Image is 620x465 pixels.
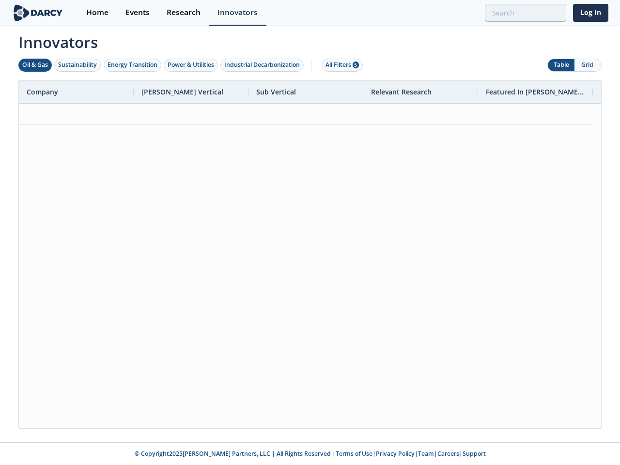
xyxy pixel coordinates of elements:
div: Industrial Decarbonization [224,61,300,69]
a: Log In [573,4,608,22]
p: © Copyright 2025 [PERSON_NAME] Partners, LLC | All Rights Reserved | | | | | [14,449,606,458]
button: All Filters 5 [322,59,363,72]
span: 5 [353,62,359,68]
a: Privacy Policy [376,449,415,458]
a: Careers [437,449,459,458]
div: All Filters [325,61,359,69]
a: Team [418,449,434,458]
div: Research [167,9,201,16]
div: Innovators [217,9,258,16]
div: Sustainability [58,61,97,69]
span: Featured In [PERSON_NAME] Live [486,87,585,96]
img: logo-wide.svg [12,4,64,21]
button: Table [548,59,574,71]
a: Terms of Use [336,449,372,458]
div: Power & Utilities [168,61,214,69]
div: Energy Transition [108,61,157,69]
input: Advanced Search [485,4,566,22]
div: Oil & Gas [22,61,48,69]
button: Industrial Decarbonization [220,59,304,72]
span: Innovators [12,27,608,53]
span: Sub Vertical [256,87,296,96]
button: Oil & Gas [18,59,52,72]
button: Sustainability [54,59,101,72]
div: Home [86,9,108,16]
button: Energy Transition [104,59,161,72]
span: [PERSON_NAME] Vertical [141,87,223,96]
a: Support [463,449,486,458]
button: Grid [574,59,601,71]
div: Events [125,9,150,16]
span: Company [27,87,58,96]
span: Relevant Research [371,87,432,96]
button: Power & Utilities [164,59,218,72]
